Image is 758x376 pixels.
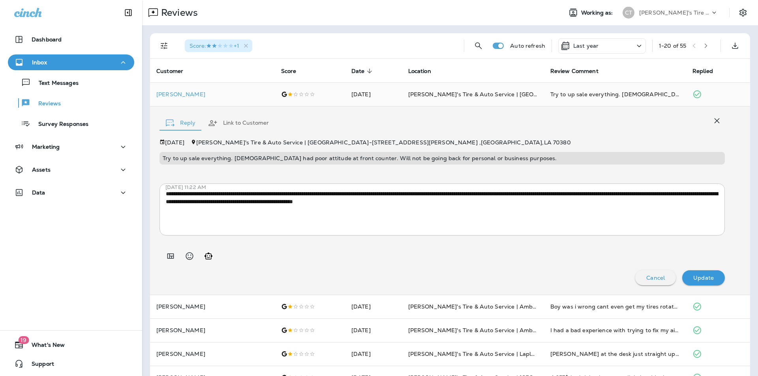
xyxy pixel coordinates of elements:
span: Customer [156,68,183,75]
span: Score [281,68,296,75]
p: Reviews [30,100,61,108]
button: Reply [159,109,202,137]
p: Update [693,275,714,281]
span: Working as: [581,9,615,16]
td: [DATE] [345,318,402,342]
p: [PERSON_NAME] [156,303,268,310]
button: Support [8,356,134,372]
p: Assets [32,166,51,173]
div: I had a bad experience with trying to fix my air conditioner on my car they charged me over 700 d... [550,326,680,334]
p: Text Messages [31,80,79,87]
button: Data [8,185,134,200]
span: Location [408,68,431,75]
button: Search Reviews [471,38,486,54]
button: Link to Customer [202,109,275,137]
p: [DATE] [165,139,184,146]
button: Settings [736,6,750,20]
button: Assets [8,162,134,178]
p: Dashboard [32,36,62,43]
p: [PERSON_NAME] [156,351,268,357]
button: 19What's New [8,337,134,353]
div: Score:2 Stars+1 [185,39,252,52]
span: Score : +1 [189,42,239,49]
p: Last year [573,43,599,49]
span: 19 [18,336,29,344]
td: [DATE] [345,82,402,106]
span: What's New [24,342,65,351]
button: Generate AI response [201,248,216,264]
p: Data [32,189,45,196]
span: Replied [692,67,723,75]
button: Marketing [8,139,134,155]
span: Support [24,361,54,370]
div: 1 - 20 of 55 [659,43,686,49]
span: Customer [156,67,193,75]
button: Filters [156,38,172,54]
p: Try to up sale everything. [DEMOGRAPHIC_DATA] had poor attitude at front counter. Will not be goi... [163,155,722,161]
p: [PERSON_NAME]'s Tire & Auto [639,9,710,16]
div: Boy was i wrong cant even get my tires rotates without an appointment. But they get you in quick ... [550,303,680,311]
button: Update [682,270,725,285]
span: [PERSON_NAME]'s Tire & Auto Service | [GEOGRAPHIC_DATA] [408,91,581,98]
p: Reviews [158,7,198,19]
button: Collapse Sidebar [117,5,139,21]
button: Reviews [8,95,134,111]
div: Click to view Customer Drawer [156,91,268,97]
button: Cancel [635,270,676,285]
p: Auto refresh [510,43,545,49]
p: Survey Responses [30,121,88,128]
span: Score [281,67,307,75]
span: Date [351,68,365,75]
td: [DATE] [345,295,402,318]
span: Replied [692,68,713,75]
div: Guy at the desk just straight up lied to me. He said their TPMS tool only works with sensors they... [550,350,680,358]
div: Try to up sale everything. Lady had poor attitude at front counter. Will not be going back for pe... [550,90,680,98]
p: Cancel [646,275,665,281]
span: Review Comment [550,68,599,75]
button: Select an emoji [182,248,197,264]
div: CT [623,7,634,19]
button: Inbox [8,54,134,70]
p: [PERSON_NAME] [156,91,268,97]
span: [PERSON_NAME]'s Tire & Auto Service | Ambassador [408,327,554,334]
p: [DATE] 11:22 AM [165,184,731,191]
span: Date [351,67,375,75]
p: [PERSON_NAME] [156,327,268,333]
td: [DATE] [345,342,402,366]
span: [PERSON_NAME]'s Tire & Auto Service | Laplace [408,350,540,357]
span: [PERSON_NAME]'s Tire & Auto Service | [GEOGRAPHIC_DATA] - [STREET_ADDRESS][PERSON_NAME] , [GEOGRA... [196,139,571,146]
span: [PERSON_NAME]'s Tire & Auto Service | Ambassador [408,303,554,310]
span: Location [408,67,441,75]
button: Survey Responses [8,115,134,132]
button: Dashboard [8,32,134,47]
span: Review Comment [550,67,609,75]
p: Marketing [32,144,60,150]
button: Export as CSV [727,38,743,54]
button: Add in a premade template [163,248,178,264]
button: Text Messages [8,74,134,91]
p: Inbox [32,59,47,65]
